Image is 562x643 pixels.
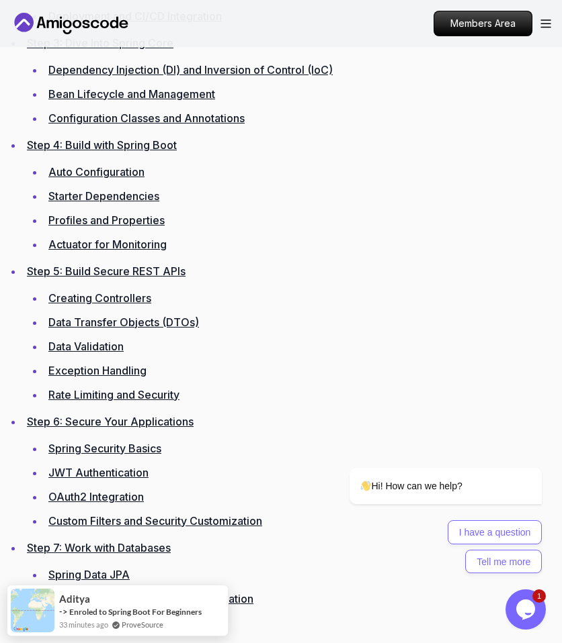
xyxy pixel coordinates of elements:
[48,466,149,479] a: JWT Authentication
[48,388,179,401] a: Rate Limiting and Security
[307,346,549,583] iframe: chat widget
[434,11,532,36] a: Members Area
[59,606,68,617] span: ->
[11,589,54,632] img: provesource social proof notification image
[27,36,173,50] a: Step 3: Dive Into Spring Core
[59,619,108,630] span: 33 minutes ago
[48,189,159,203] a: Starter Dependencies
[48,165,145,179] a: Auto Configuration
[48,568,130,581] a: Spring Data JPA
[48,111,245,125] a: Configuration Classes and Annotations
[48,213,165,227] a: Profiles and Properties
[48,514,262,528] a: Custom Filters and Security Customization
[48,238,167,251] a: Actuator for Monitoring
[540,19,551,28] button: Open Menu
[27,415,194,428] a: Step 6: Secure Your Applications
[122,619,163,630] a: ProveSource
[27,264,186,278] a: Step 5: Build Secure REST APIs
[48,364,147,377] a: Exception Handling
[48,291,151,305] a: Creating Controllers
[48,490,144,503] a: OAuth2 Integration
[48,315,199,329] a: Data Transfer Objects (DTOs)
[434,11,532,36] p: Members Area
[27,138,177,152] a: Step 4: Build with Spring Boot
[48,87,215,101] a: Bean Lifecycle and Management
[506,589,549,630] iframe: chat widget
[48,63,333,77] a: Dependency Injection (DI) and Inversion of Control (IoC)
[27,541,171,554] a: Step 7: Work with Databases
[69,607,202,617] a: Enroled to Spring Boot For Beginners
[48,340,124,353] a: Data Validation
[59,593,90,605] span: Aditya
[48,442,161,455] a: Spring Security Basics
